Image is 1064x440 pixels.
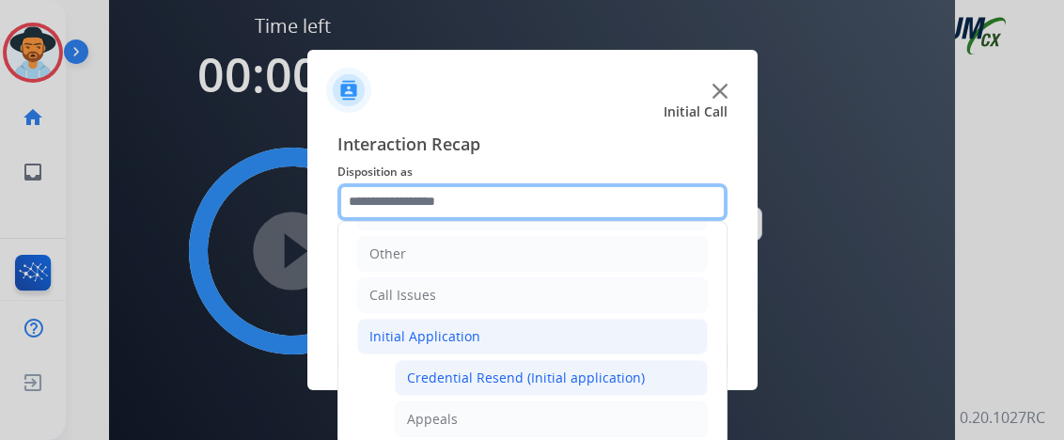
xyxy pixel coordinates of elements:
[369,286,436,305] div: Call Issues
[407,410,458,429] div: Appeals
[337,131,728,161] span: Interaction Recap
[369,327,480,346] div: Initial Application
[326,68,371,113] img: contactIcon
[407,369,645,387] div: Credential Resend (Initial application)
[337,161,728,183] span: Disposition as
[369,244,406,263] div: Other
[664,102,728,121] span: Initial Call
[960,406,1045,429] p: 0.20.1027RC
